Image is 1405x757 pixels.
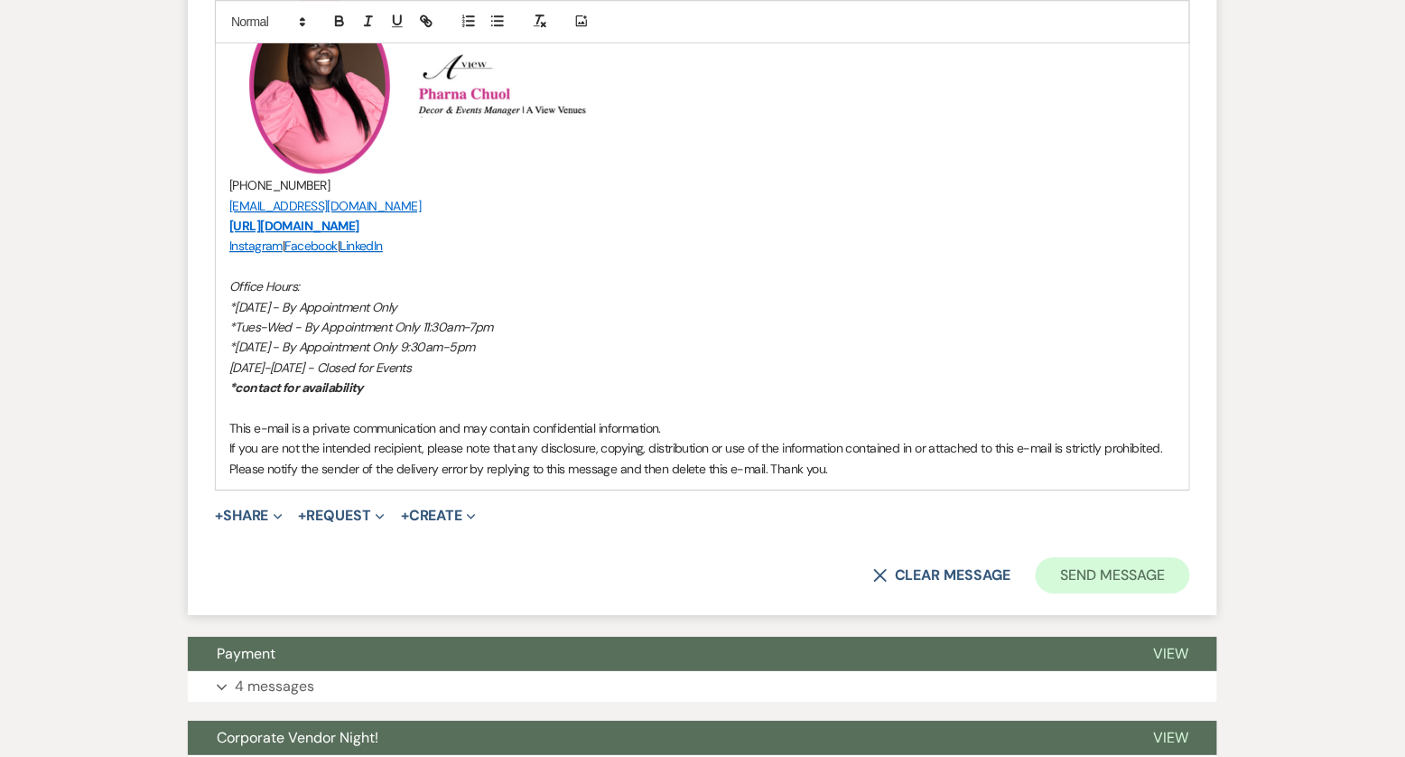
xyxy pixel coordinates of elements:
[217,728,378,747] span: Corporate Vendor Night!
[229,360,412,376] em: [DATE]-[DATE] - Closed for Events
[1124,637,1217,671] button: View
[229,420,661,436] span: This e-mail is a private communication and may contain confidential information.
[188,671,1217,702] button: 4 messages
[229,177,330,193] span: [PHONE_NUMBER]
[401,509,476,523] button: Create
[1153,644,1188,663] span: View
[188,637,1124,671] button: Payment
[217,644,275,663] span: Payment
[283,238,284,254] span: |
[284,238,338,254] a: Facebook
[229,278,300,294] em: Office Hours:
[401,509,409,523] span: +
[1153,728,1188,747] span: View
[229,218,359,234] a: [URL][DOMAIN_NAME]
[229,319,493,335] em: *Tues-Wed - By Appointment Only 11:30am-7pm
[229,379,363,396] em: *contact for availability
[413,52,613,117] img: Screenshot 2025-04-02 at 3.30.15 PM.png
[235,675,314,698] p: 4 messages
[338,238,340,254] span: |
[1036,557,1190,593] button: Send Message
[340,238,383,254] a: LinkedIn
[215,509,223,523] span: +
[229,299,397,315] em: *[DATE] - By Appointment Only
[188,721,1124,755] button: Corporate Vendor Night!
[229,238,283,254] a: Instagram
[215,509,283,523] button: Share
[873,568,1010,583] button: Clear message
[229,198,421,214] a: [EMAIL_ADDRESS][DOMAIN_NAME]
[1124,721,1217,755] button: View
[299,509,307,523] span: +
[229,440,1166,476] span: If you are not the intended recipient, please note that any disclosure, copying, distribution or ...
[229,339,475,355] em: *[DATE] - By Appointment Only 9:30am-5pm
[299,509,385,523] button: Request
